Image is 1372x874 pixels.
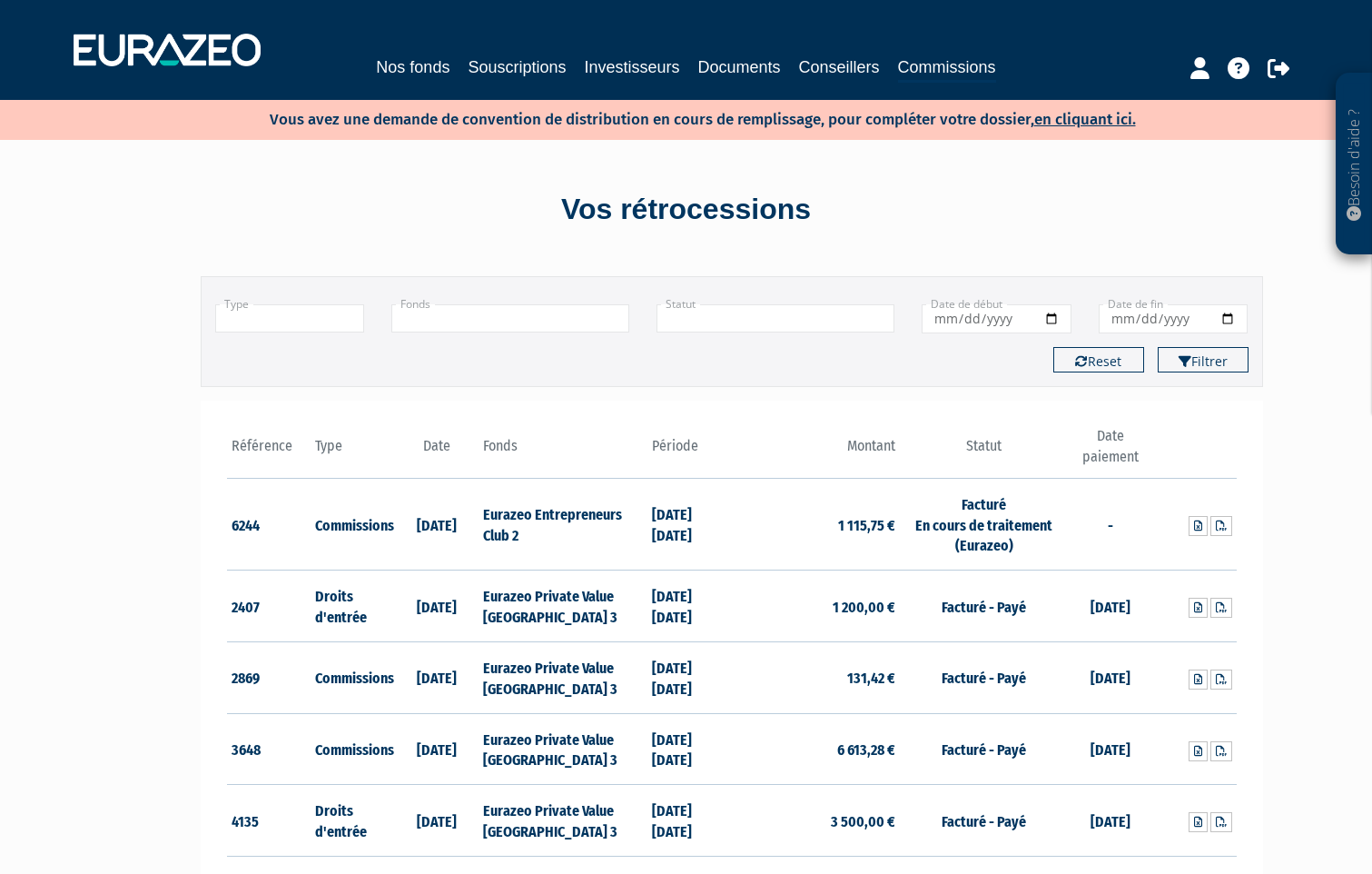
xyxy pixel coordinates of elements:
td: Eurazeo Private Value [GEOGRAPHIC_DATA] 3 [479,641,647,713]
td: Facturé En cours de traitement (Eurazeo) [900,478,1068,571]
a: Nos fonds [376,55,449,80]
a: Souscriptions [468,55,566,80]
th: Date paiement [1068,426,1152,478]
td: [DATE] [DATE] [647,571,732,642]
td: 2869 [227,641,311,713]
th: Fonds [479,426,647,478]
td: [DATE] [1068,641,1152,713]
td: 4135 [227,785,311,857]
td: [DATE] [395,478,479,571]
td: Commissions [311,478,395,571]
a: Investisseurs [584,55,679,80]
button: Reset [1053,347,1144,372]
th: Période [647,426,732,478]
td: Droits d'entrée [311,571,395,642]
th: Statut [900,426,1068,478]
td: [DATE] [DATE] [647,713,732,785]
th: Montant [732,426,900,478]
td: Facturé - Payé [900,571,1068,642]
p: Besoin d'aide ? [1344,83,1365,246]
td: Droits d'entrée [311,785,395,857]
td: Eurazeo Private Value [GEOGRAPHIC_DATA] 3 [479,571,647,642]
td: [DATE] [1068,571,1152,642]
td: [DATE] [395,713,479,785]
a: Conseillers [799,55,880,80]
td: Eurazeo Private Value [GEOGRAPHIC_DATA] 3 [479,785,647,857]
p: Vous avez une demande de convention de distribution en cours de remplissage, pour compléter votre... [217,104,1136,131]
th: Date [395,426,479,478]
button: Filtrer [1158,347,1249,372]
td: Commissions [311,641,395,713]
td: Commissions [311,713,395,785]
td: 6244 [227,478,311,571]
td: [DATE] [1068,713,1152,785]
td: - [1068,478,1152,571]
th: Référence [227,426,311,478]
td: 1 200,00 € [732,571,900,642]
td: [DATE] [395,571,479,642]
div: Vos rétrocessions [169,189,1204,231]
td: [DATE] [DATE] [647,478,732,571]
td: Eurazeo Private Value [GEOGRAPHIC_DATA] 3 [479,713,647,785]
td: Eurazeo Entrepreneurs Club 2 [479,478,647,571]
td: 2407 [227,571,311,642]
td: Facturé - Payé [900,713,1068,785]
td: [DATE] [DATE] [647,641,732,713]
td: [DATE] [395,641,479,713]
td: Facturé - Payé [900,785,1068,857]
td: Facturé - Payé [900,641,1068,713]
td: 3648 [227,713,311,785]
a: en cliquant ici. [1034,110,1136,129]
td: [DATE] [395,785,479,857]
td: 3 500,00 € [732,785,900,857]
th: Type [311,426,395,478]
a: Commissions [898,55,996,83]
td: [DATE] [1068,785,1152,857]
td: [DATE] [DATE] [647,785,732,857]
img: 1732889491-logotype_eurazeo_blanc_rvb.png [74,34,261,66]
td: 131,42 € [732,641,900,713]
td: 1 115,75 € [732,478,900,571]
a: Documents [698,55,781,80]
td: 6 613,28 € [732,713,900,785]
